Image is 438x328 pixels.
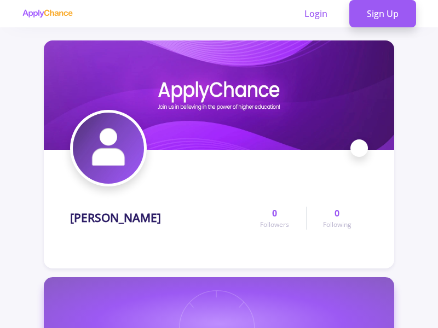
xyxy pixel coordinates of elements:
span: 0 [272,207,277,220]
a: 0Followers [244,207,306,230]
img: mina sedighiavatar [73,113,144,184]
img: applychance logo text only [22,9,73,18]
img: mina sedighicover image [44,40,394,150]
span: Following [323,220,351,230]
h1: [PERSON_NAME] [70,211,161,225]
span: Followers [260,220,289,230]
span: 0 [335,207,339,220]
a: 0Following [306,207,368,230]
